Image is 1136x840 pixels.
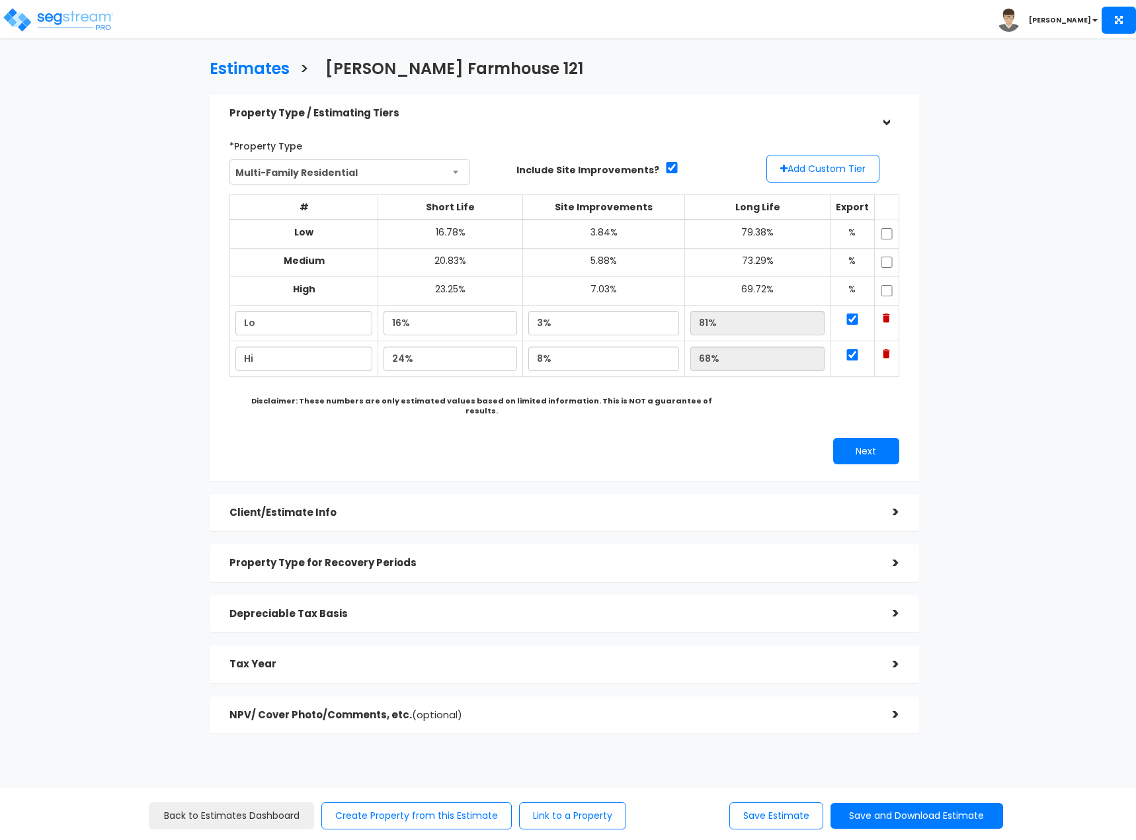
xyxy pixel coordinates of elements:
button: Save Estimate [729,802,823,829]
img: logo_pro_r.png [2,7,114,33]
div: > [873,654,899,675]
a: [PERSON_NAME] Farmhouse 121 [315,47,583,87]
img: avatar.png [997,9,1020,32]
th: Long Life [685,195,830,220]
a: Estimates [200,47,290,87]
button: Add Custom Tier [766,155,879,183]
th: Site Improvements [523,195,685,220]
h5: Property Type for Recovery Periods [229,558,873,569]
button: Save and Download Estimate [831,803,1003,829]
td: 16.78% [378,220,523,248]
button: Link to a Property [519,802,626,829]
td: 23.25% [378,276,523,305]
img: Trash Icon [883,349,890,358]
td: % [830,220,874,248]
span: (optional) [412,708,462,722]
td: 20.83% [378,248,523,276]
button: Next [833,438,899,464]
th: # [229,195,378,220]
label: *Property Type [229,135,302,153]
span: Multi-Family Residential [229,159,470,185]
td: % [830,276,874,305]
b: High [293,282,315,296]
h5: NPV/ Cover Photo/Comments, etc. [229,710,873,721]
b: [PERSON_NAME] [1029,15,1091,25]
td: 3.84% [523,220,685,248]
td: 7.03% [523,276,685,305]
div: > [873,502,899,523]
div: > [873,603,899,624]
button: Create Property from this Estimate [321,802,512,829]
b: Medium [284,254,325,267]
td: 73.29% [685,248,830,276]
th: Export [830,195,874,220]
td: 79.38% [685,220,830,248]
b: Low [294,226,313,239]
td: 69.72% [685,276,830,305]
h5: Property Type / Estimating Tiers [229,108,873,119]
div: > [875,100,896,126]
b: Disclaimer: These numbers are only estimated values based on limited information. This is NOT a g... [251,396,712,417]
div: > [873,704,899,725]
a: Back to Estimates Dashboard [149,802,314,829]
span: Multi-Family Residential [230,160,469,185]
h3: > [300,60,309,81]
td: 5.88% [523,248,685,276]
div: > [873,553,899,573]
h3: Estimates [210,60,290,81]
td: % [830,248,874,276]
h5: Depreciable Tax Basis [229,609,873,620]
img: Trash Icon [883,314,890,323]
h5: Client/Estimate Info [229,507,873,519]
h5: Tax Year [229,659,873,670]
h3: [PERSON_NAME] Farmhouse 121 [325,60,583,81]
th: Short Life [378,195,523,220]
label: Include Site Improvements? [516,163,659,177]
